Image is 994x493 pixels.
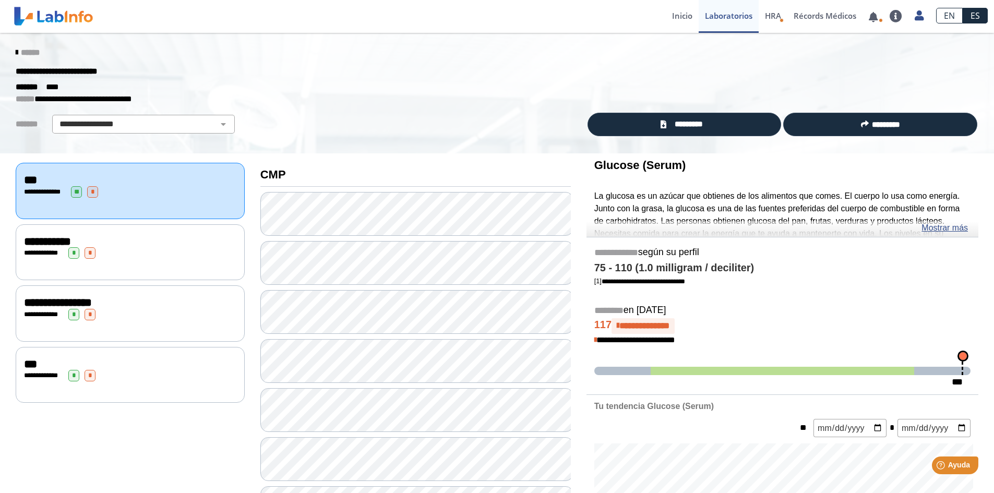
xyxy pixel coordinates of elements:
a: ES [963,8,988,23]
h4: 117 [594,318,971,334]
a: EN [936,8,963,23]
a: [1] [594,277,685,285]
b: CMP [260,168,286,181]
a: Mostrar más [921,222,968,234]
span: HRA [765,10,781,21]
iframe: Help widget launcher [901,452,983,482]
b: Tu tendencia Glucose (Serum) [594,402,714,411]
h5: según su perfil [594,247,971,259]
h5: en [DATE] [594,305,971,317]
h4: 75 - 110 (1.0 milligram / deciliter) [594,262,971,274]
input: mm/dd/yyyy [813,419,887,437]
b: Glucose (Serum) [594,159,686,172]
input: mm/dd/yyyy [897,419,971,437]
p: La glucosa es un azúcar que obtienes de los alimentos que comes. El cuerpo lo usa como energía. J... [594,190,971,265]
